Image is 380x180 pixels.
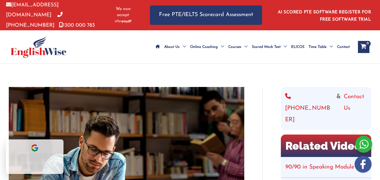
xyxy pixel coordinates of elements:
[6,12,63,28] a: [PHONE_NUMBER]
[358,41,369,53] a: View Shopping Cart, empty
[188,36,226,58] a: Online CoachingMenu Toggle
[281,135,371,157] h2: Related Video
[278,10,371,22] a: AI SCORED PTE SOFTWARE REGISTER FOR FREE SOFTWARE TRIAL
[112,6,135,18] span: We now accept
[252,36,281,58] span: Scored Mock Test
[164,36,180,58] span: About Us
[307,36,335,58] a: Time TableMenu Toggle
[274,5,374,25] aside: Header Widget 1
[289,36,307,58] a: ELICOS
[180,36,186,58] span: Menu Toggle
[335,36,352,58] a: Contact
[226,36,250,58] a: CoursesMenu Toggle
[228,36,241,58] span: Courses
[190,36,218,58] span: Online Coaching
[281,36,287,58] span: Menu Toggle
[250,36,289,58] a: Scored Mock TestMenu Toggle
[150,5,262,25] a: Free PTE/IELTS Scorecard Assessment
[291,36,304,58] span: ELICOS
[154,36,352,58] nav: Site Navigation: Main Menu
[218,36,224,58] span: Menu Toggle
[344,91,367,126] a: Contact Us
[241,36,248,58] span: Menu Toggle
[59,23,95,28] a: 1300 000 783
[337,36,350,58] span: Contact
[355,156,372,173] img: white-facebook.png
[285,91,367,126] div: &
[115,20,132,23] img: Afterpay-Logo
[162,36,188,58] a: About UsMenu Toggle
[6,2,59,18] a: [EMAIL_ADDRESS][DOMAIN_NAME]
[285,164,366,170] a: 90/90 in Speaking Module PTE
[11,36,67,58] img: cropped-ew-logo
[309,36,326,58] span: Time Table
[285,91,333,126] a: [PHONE_NUMBER]
[326,36,333,58] span: Menu Toggle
